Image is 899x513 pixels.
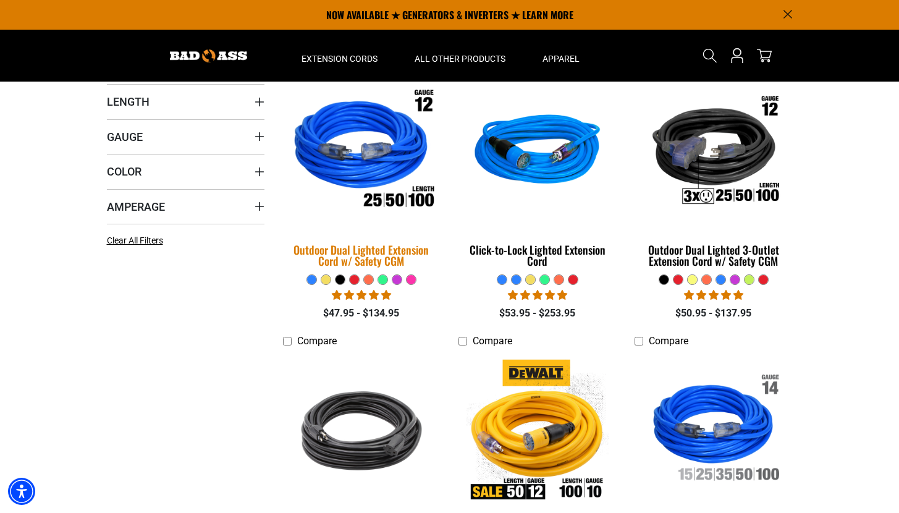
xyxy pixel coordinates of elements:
[107,164,141,179] span: Color
[283,306,441,321] div: $47.95 - $134.95
[473,335,512,347] span: Compare
[107,189,264,224] summary: Amperage
[458,244,616,266] div: Click-to-Lock Lighted Extension Cord
[460,81,615,223] img: blue
[107,234,168,247] a: Clear All Filters
[302,53,378,64] span: Extension Cords
[460,359,615,501] img: DEWALT 50-100 foot Lighted Click-to-Lock CGM Extension Cord 15A SJTW
[297,335,337,347] span: Compare
[635,306,792,321] div: $50.95 - $137.95
[396,30,524,82] summary: All Other Products
[275,73,448,231] img: Outdoor Dual Lighted Extension Cord w/ Safety CGM
[458,306,616,321] div: $53.95 - $253.95
[107,235,163,245] span: Clear All Filters
[700,46,720,66] summary: Search
[8,478,35,505] div: Accessibility Menu
[508,289,567,301] span: 4.87 stars
[684,289,743,301] span: 4.80 stars
[107,119,264,154] summary: Gauge
[170,49,247,62] img: Bad Ass Extension Cords
[636,359,791,501] img: Indoor Dual Lighted Extension Cord w/ Safety CGM
[107,95,150,109] span: Length
[649,335,688,347] span: Compare
[727,30,747,82] a: Open this option
[283,244,441,266] div: Outdoor Dual Lighted Extension Cord w/ Safety CGM
[332,289,391,301] span: 4.81 stars
[542,53,580,64] span: Apparel
[107,200,165,214] span: Amperage
[636,81,791,223] img: Outdoor Dual Lighted 3-Outlet Extension Cord w/ Safety CGM
[107,84,264,119] summary: Length
[524,30,598,82] summary: Apparel
[415,53,505,64] span: All Other Products
[635,75,792,274] a: Outdoor Dual Lighted 3-Outlet Extension Cord w/ Safety CGM Outdoor Dual Lighted 3-Outlet Extensio...
[754,48,774,63] a: cart
[635,244,792,266] div: Outdoor Dual Lighted 3-Outlet Extension Cord w/ Safety CGM
[107,154,264,189] summary: Color
[283,75,441,274] a: Outdoor Dual Lighted Extension Cord w/ Safety CGM Outdoor Dual Lighted Extension Cord w/ Safety CGM
[107,130,143,144] span: Gauge
[284,359,439,501] img: black
[283,30,396,82] summary: Extension Cords
[458,75,616,274] a: blue Click-to-Lock Lighted Extension Cord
